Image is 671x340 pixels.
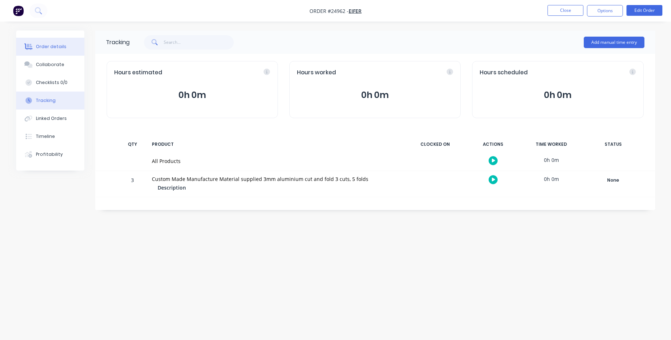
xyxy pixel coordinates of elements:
button: Options [587,5,623,17]
div: Order details [36,43,66,50]
div: Tracking [36,97,56,104]
div: 3 [122,172,143,197]
div: All Products [152,157,400,165]
button: Linked Orders [16,110,84,127]
button: 0h 0m [480,88,636,102]
div: CLOCKED ON [408,137,462,152]
button: 0h 0m [297,88,453,102]
button: Order details [16,38,84,56]
span: Order #24962 - [309,8,349,14]
div: Timeline [36,133,55,140]
div: TIME WORKED [525,137,578,152]
input: Search... [164,35,234,50]
div: Profitability [36,151,63,158]
div: Custom Made Manufacture Material supplied 3mm aluminium cut and fold 3 cuts, 5 folds [152,175,400,183]
button: Add manual time entry [584,37,644,48]
img: Factory [13,5,24,16]
div: 0h 0m [525,171,578,187]
div: 0h 0m [525,152,578,168]
div: PRODUCT [148,137,404,152]
button: Tracking [16,92,84,110]
button: 0h 0m [114,88,270,102]
a: EIFER [349,8,362,14]
span: Description [158,184,186,191]
button: Profitability [16,145,84,163]
div: Collaborate [36,61,64,68]
div: ACTIONS [466,137,520,152]
button: Timeline [16,127,84,145]
button: Edit Order [626,5,662,16]
div: Checklists 0/0 [36,79,67,86]
span: Hours scheduled [480,69,528,77]
span: Hours worked [297,69,336,77]
button: Checklists 0/0 [16,74,84,92]
div: STATUS [583,137,644,152]
span: Hours estimated [114,69,162,77]
div: None [587,176,639,185]
button: None [587,175,639,185]
button: Collaborate [16,56,84,74]
div: QTY [122,137,143,152]
div: Tracking [106,38,130,47]
button: Close [547,5,583,16]
div: Linked Orders [36,115,67,122]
